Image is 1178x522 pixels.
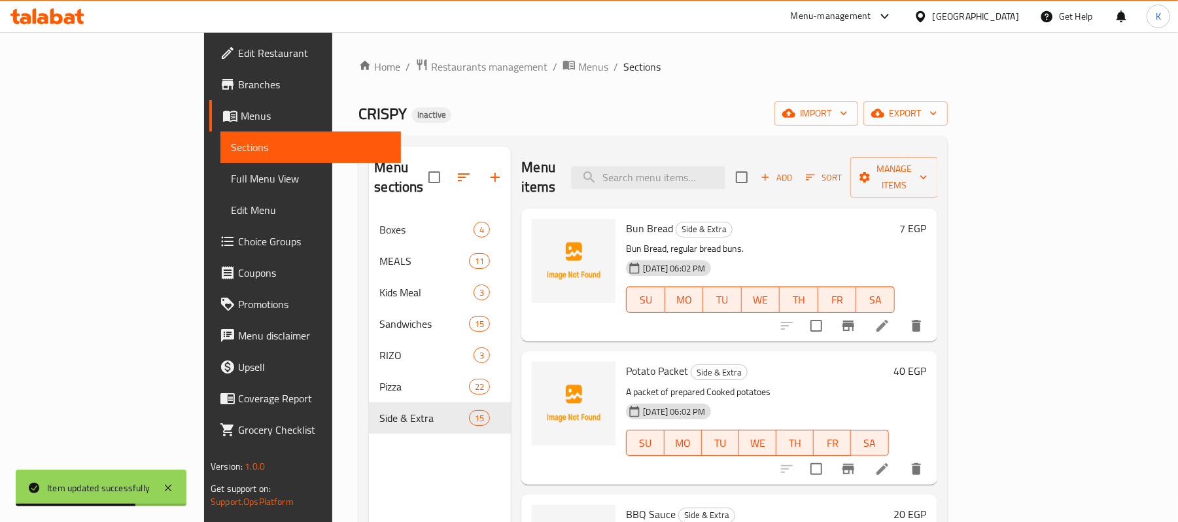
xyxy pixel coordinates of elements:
div: items [474,347,490,363]
a: Support.OpsPlatform [211,493,294,510]
button: delete [901,453,932,485]
span: FR [819,434,846,453]
span: export [874,105,937,122]
div: Side & Extra [676,222,733,237]
span: Coupons [238,265,390,281]
h2: Menu sections [374,158,428,197]
span: import [785,105,848,122]
span: [DATE] 06:02 PM [638,262,710,275]
input: search [571,166,725,189]
span: RIZO [379,347,474,363]
button: Add [755,167,797,188]
span: Promotions [238,296,390,312]
span: Kids Meal [379,285,474,300]
button: import [774,101,858,126]
span: SU [632,434,659,453]
a: Edit Restaurant [209,37,401,69]
span: TH [785,290,812,309]
button: Branch-specific-item [833,310,864,341]
span: SU [632,290,659,309]
span: MEALS [379,253,469,269]
a: Branches [209,69,401,100]
img: Bun Bread [532,219,615,303]
span: Side & Extra [379,410,469,426]
p: Bun Bread, regular bread buns. [626,241,894,257]
button: TU [702,430,739,456]
button: Sort [803,167,845,188]
div: Pizza [379,379,469,394]
span: 15 [470,318,489,330]
div: Side & Extra15 [369,402,511,434]
h6: 7 EGP [900,219,927,237]
a: Grocery Checklist [209,414,401,445]
button: SA [856,287,894,313]
span: Boxes [379,222,474,237]
div: Item updated successfully [47,481,150,495]
div: Kids Meal3 [369,277,511,308]
div: Menu-management [791,9,871,24]
span: Sort [806,170,842,185]
button: delete [901,310,932,341]
a: Edit menu item [875,318,890,334]
span: Manage items [861,161,927,194]
button: SU [626,430,664,456]
span: WE [747,290,774,309]
a: Upsell [209,351,401,383]
img: Potato Packet [532,362,615,445]
a: Menus [563,58,608,75]
button: FR [818,287,856,313]
a: Coupons [209,257,401,288]
span: Side & Extra [691,365,747,380]
button: export [863,101,948,126]
span: Coverage Report [238,391,390,406]
span: Edit Menu [231,202,390,218]
h6: 40 EGP [894,362,927,380]
span: SA [856,434,883,453]
h2: Menu items [521,158,555,197]
span: Menus [241,108,390,124]
span: Upsell [238,359,390,375]
div: Pizza22 [369,371,511,402]
span: FR [823,290,851,309]
a: Sections [220,131,401,163]
span: Select section [728,164,755,191]
span: Sandwiches [379,316,469,332]
span: Sort items [797,167,850,188]
span: Select to update [803,455,830,483]
button: WE [739,430,776,456]
span: 3 [474,349,489,362]
span: [DATE] 06:02 PM [638,406,710,418]
span: Select to update [803,312,830,339]
div: items [469,316,490,332]
span: 22 [470,381,489,393]
span: 1.0.0 [245,458,266,475]
span: Choice Groups [238,234,390,249]
a: Menu disclaimer [209,320,401,351]
div: Boxes4 [369,214,511,245]
div: [GEOGRAPHIC_DATA] [933,9,1019,24]
a: Choice Groups [209,226,401,257]
div: items [474,285,490,300]
div: Side & Extra [691,364,748,380]
li: / [553,59,557,75]
a: Full Menu View [220,163,401,194]
span: WE [744,434,771,453]
div: Inactive [412,107,451,123]
a: Coverage Report [209,383,401,414]
button: SU [626,287,665,313]
span: Inactive [412,109,451,120]
button: TH [780,287,818,313]
span: 3 [474,287,489,299]
a: Restaurants management [415,58,547,75]
button: MO [665,287,703,313]
span: Bun Bread [626,218,673,238]
span: TU [707,434,734,453]
nav: Menu sections [369,209,511,439]
a: Menus [209,100,401,131]
span: 11 [470,255,489,268]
